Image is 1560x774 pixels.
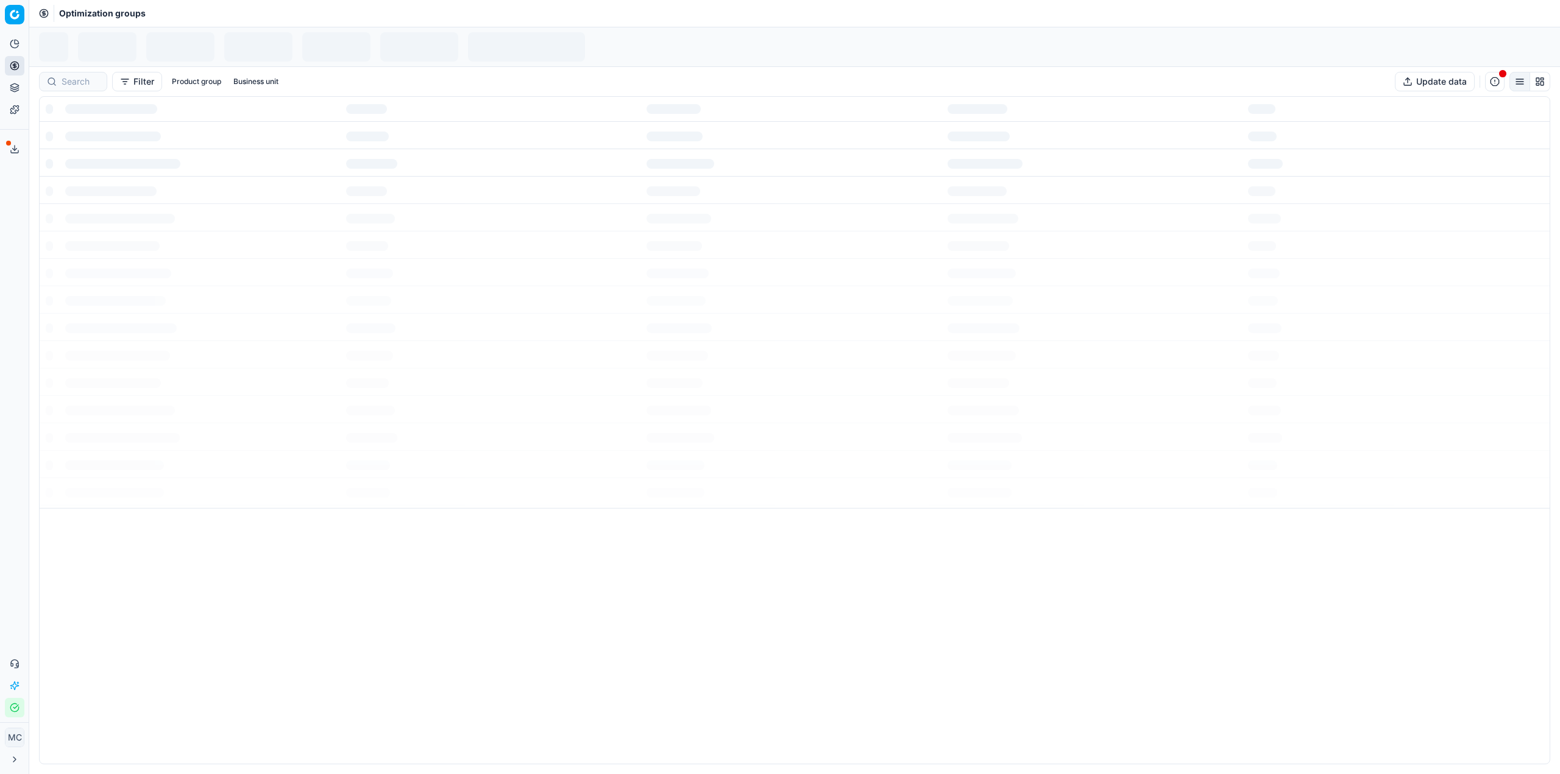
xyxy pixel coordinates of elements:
[5,728,24,747] span: MC
[1395,72,1475,91] button: Update data
[59,7,146,19] nav: breadcrumb
[62,76,99,88] input: Search
[112,72,162,91] button: Filter
[59,7,146,19] span: Optimization groups
[229,74,283,89] button: Business unit
[5,728,24,747] button: MC
[167,74,226,89] button: Product group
